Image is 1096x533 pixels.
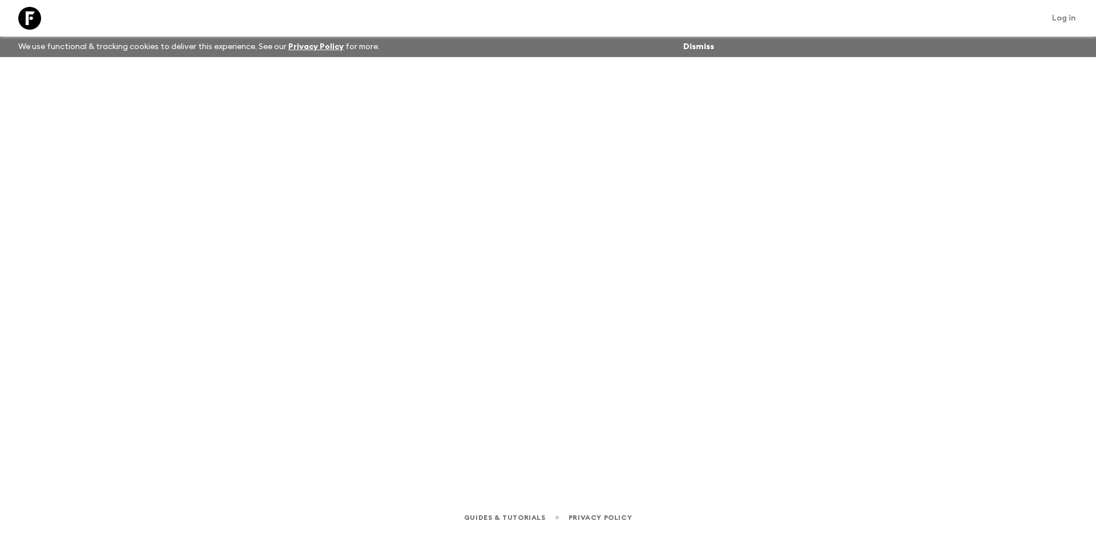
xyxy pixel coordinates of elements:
a: Guides & Tutorials [464,511,546,524]
button: Dismiss [680,39,717,55]
a: Log in [1046,10,1082,26]
a: Privacy Policy [288,43,344,51]
p: We use functional & tracking cookies to deliver this experience. See our for more. [14,37,384,57]
a: Privacy Policy [569,511,632,524]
